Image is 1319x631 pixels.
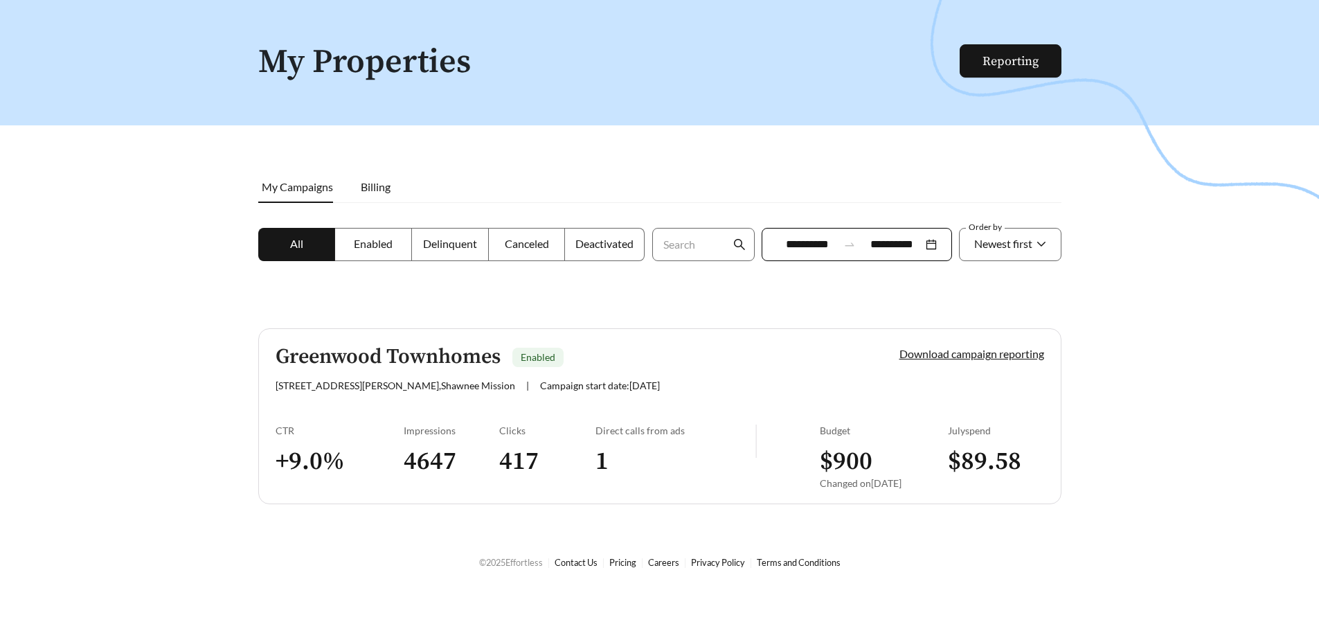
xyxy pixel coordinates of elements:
h3: $ 89.58 [948,446,1044,477]
h3: $ 900 [820,446,948,477]
span: Newest first [974,237,1032,250]
a: Reporting [982,53,1039,69]
h3: + 9.0 % [276,446,404,477]
div: Clicks [499,425,595,436]
span: search [733,238,746,251]
span: Enabled [521,351,555,363]
span: Enabled [354,237,393,250]
span: swap-right [843,238,856,251]
h3: 4647 [404,446,500,477]
img: line [755,425,757,458]
div: Changed on [DATE] [820,477,948,489]
span: Canceled [505,237,549,250]
span: Campaign start date: [DATE] [540,380,660,391]
a: Download campaign reporting [899,347,1044,360]
span: | [526,380,529,391]
div: Impressions [404,425,500,436]
a: Greenwood TownhomesEnabled[STREET_ADDRESS][PERSON_NAME],Shawnee Mission|Campaign start date:[DATE... [258,328,1061,504]
span: Delinquent [423,237,477,250]
div: July spend [948,425,1044,436]
h3: 417 [499,446,595,477]
div: CTR [276,425,404,436]
div: Direct calls from ads [595,425,755,436]
span: [STREET_ADDRESS][PERSON_NAME] , Shawnee Mission [276,380,515,391]
button: Reporting [960,44,1061,78]
span: Deactivated [575,237,634,250]
h3: 1 [595,446,755,477]
span: My Campaigns [262,180,333,193]
span: All [290,237,303,250]
h5: Greenwood Townhomes [276,346,501,368]
div: Budget [820,425,948,436]
h1: My Properties [258,44,961,81]
span: Billing [361,180,391,193]
span: to [843,238,856,251]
